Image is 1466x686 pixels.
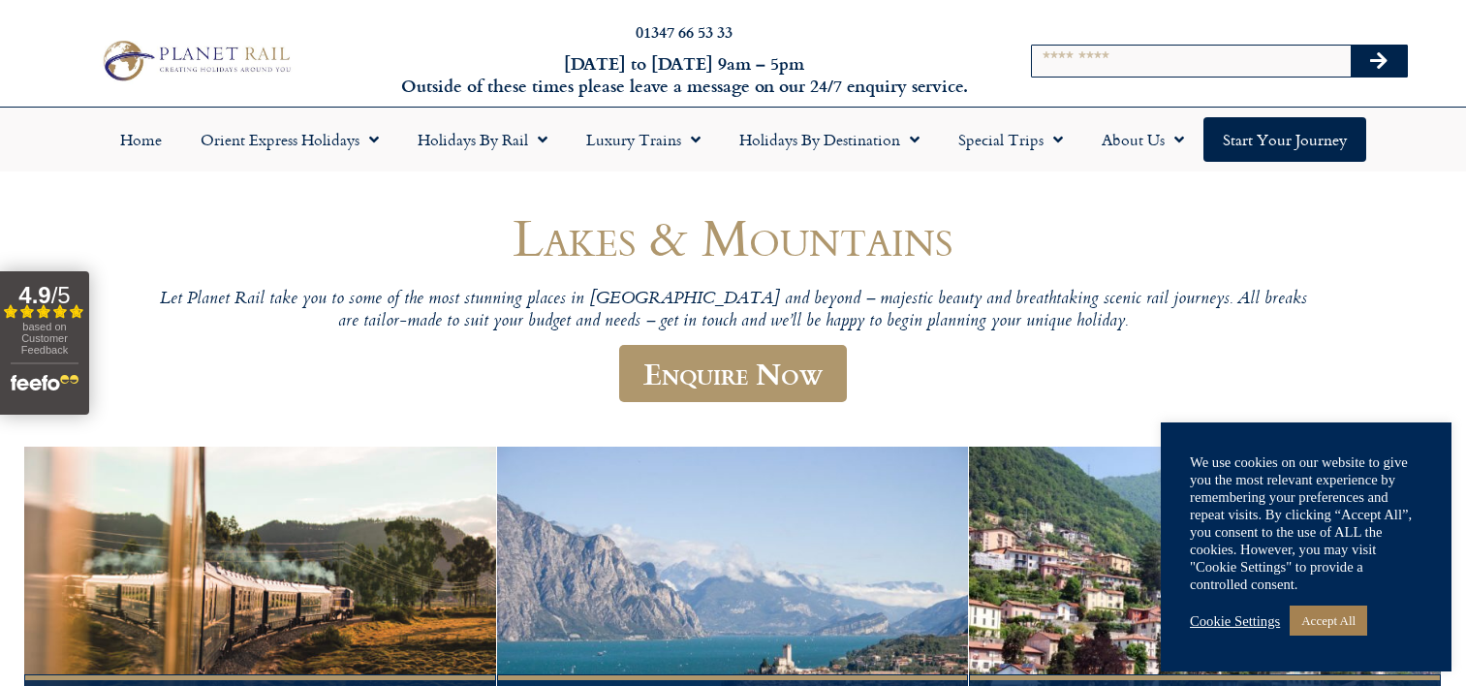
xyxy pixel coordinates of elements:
[181,117,398,162] a: Orient Express Holidays
[95,36,296,85] img: Planet Rail Train Holidays Logo
[567,117,720,162] a: Luxury Trains
[398,117,567,162] a: Holidays by Rail
[619,345,847,402] a: Enquire Now
[720,117,939,162] a: Holidays by Destination
[152,208,1315,265] h1: Lakes & Mountains
[1203,117,1366,162] a: Start your Journey
[395,52,972,98] h6: [DATE] to [DATE] 9am – 5pm Outside of these times please leave a message on our 24/7 enquiry serv...
[939,117,1082,162] a: Special Trips
[1082,117,1203,162] a: About Us
[1290,606,1367,636] a: Accept All
[1190,612,1280,630] a: Cookie Settings
[152,289,1315,334] p: Let Planet Rail take you to some of the most stunning places in [GEOGRAPHIC_DATA] and beyond – ma...
[101,117,181,162] a: Home
[10,117,1456,162] nav: Menu
[1351,46,1407,77] button: Search
[636,20,733,43] a: 01347 66 53 33
[1190,453,1422,593] div: We use cookies on our website to give you the most relevant experience by remembering your prefer...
